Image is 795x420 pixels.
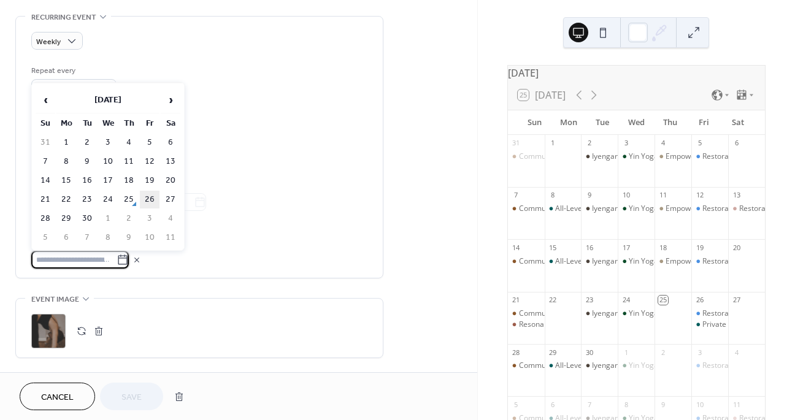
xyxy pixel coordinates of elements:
th: Su [36,115,55,132]
div: 9 [585,191,594,200]
th: Fr [140,115,159,132]
th: Tu [77,115,97,132]
div: 11 [732,400,741,409]
td: 15 [56,172,76,189]
div: 25 [658,296,667,305]
td: 10 [140,229,159,246]
td: 2 [77,134,97,151]
div: Yin Yoga [629,361,658,371]
td: 10 [98,153,118,170]
span: Excluded dates [31,227,367,240]
div: 2 [658,348,667,357]
div: 21 [512,296,521,305]
td: 3 [98,134,118,151]
td: 3 [140,210,159,227]
div: 27 [732,296,741,305]
th: [DATE] [56,87,159,113]
div: Repeat on [31,123,365,136]
td: 6 [161,134,180,151]
div: 23 [585,296,594,305]
div: Yin Yoga [618,361,655,371]
div: Fri [687,110,721,135]
div: Ends [31,167,365,180]
div: Restorative Yoga [702,361,760,371]
td: 1 [56,134,76,151]
div: 29 [548,348,558,357]
td: 25 [119,191,139,208]
td: 1 [98,210,118,227]
div: Empowered Transitions: Yoga for Change & Clarity [655,256,691,267]
td: 18 [119,172,139,189]
div: Community Yoga [519,361,577,371]
div: Restorative Yoga [691,204,728,214]
div: Empowered Transitions: Yoga for Change & Clarity [655,151,691,162]
div: Community Yoga [519,308,577,319]
div: Sun [518,110,551,135]
div: [DATE] [508,66,765,80]
div: 8 [621,400,631,409]
div: 17 [621,243,631,252]
div: All-Levels Yoga [555,256,607,267]
div: Iyengar Yoga [592,256,637,267]
div: Iyengar Yoga [581,308,618,319]
div: 31 [512,139,521,148]
div: Community Yoga [508,151,545,162]
td: 29 [56,210,76,227]
div: Yin Yoga [629,308,658,319]
div: Empowered Transitions: Yoga for Change & Clarity [655,204,691,214]
div: Iyengar Yoga [592,361,637,371]
div: 28 [512,348,521,357]
div: Resonance Reset Sound Immersion [519,319,639,330]
div: Private Event [691,319,728,330]
div: Restorative Yoga [702,151,760,162]
div: 14 [512,243,521,252]
div: Iyengar Yoga [581,361,618,371]
span: Event image [31,293,79,306]
div: 6 [548,400,558,409]
th: Th [119,115,139,132]
div: 3 [695,348,704,357]
div: 26 [695,296,704,305]
div: Community Yoga [519,204,577,214]
div: Community Yoga [508,308,545,319]
div: 22 [548,296,558,305]
th: Sa [161,115,180,132]
div: 4 [732,348,741,357]
span: ‹ [36,88,55,112]
div: 1 [548,139,558,148]
div: Restorative Yoga [691,361,728,371]
td: 24 [98,191,118,208]
td: 4 [119,134,139,151]
button: Cancel [20,383,95,410]
div: Sat [721,110,755,135]
td: 21 [36,191,55,208]
div: 2 [585,139,594,148]
td: 13 [161,153,180,170]
div: All-Levels Yoga [545,204,582,214]
div: ; [31,314,66,348]
th: We [98,115,118,132]
div: Yin Yoga [629,256,658,267]
td: 22 [56,191,76,208]
div: 5 [512,400,521,409]
div: Iyengar Yoga [581,256,618,267]
div: Community Yoga [519,256,577,267]
span: Weekly [36,35,61,49]
td: 14 [36,172,55,189]
div: 19 [695,243,704,252]
td: 5 [140,134,159,151]
div: 12 [695,191,704,200]
td: 5 [36,229,55,246]
td: 20 [161,172,180,189]
div: 8 [548,191,558,200]
span: › [161,88,180,112]
td: 30 [77,210,97,227]
div: 24 [621,296,631,305]
div: Yin Yoga [629,204,658,214]
div: Yin Yoga [618,204,655,214]
div: Iyengar Yoga [581,204,618,214]
div: Resonance Reset Sound Immersion [508,319,545,330]
td: 11 [119,153,139,170]
td: 4 [161,210,180,227]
